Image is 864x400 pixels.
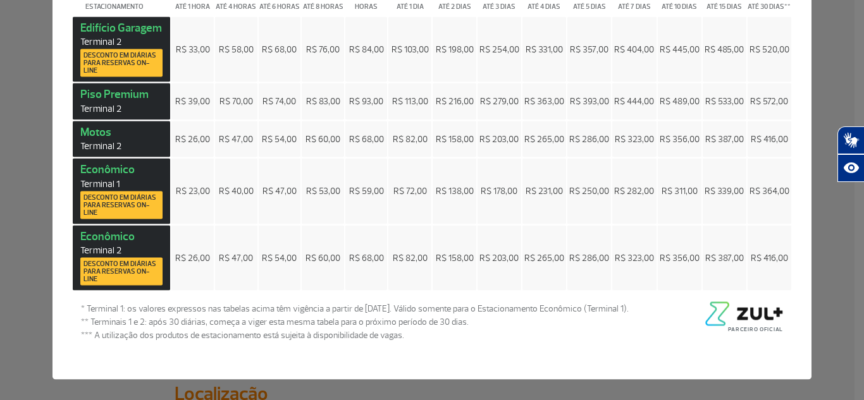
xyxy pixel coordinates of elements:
[837,154,864,182] button: Abrir recursos assistivos.
[80,178,163,190] span: Terminal 1
[219,186,254,197] span: R$ 40,00
[436,252,474,263] span: R$ 158,00
[837,126,864,154] button: Abrir tradutor de língua de sinais.
[219,133,253,144] span: R$ 47,00
[305,252,340,263] span: R$ 60,00
[569,252,609,263] span: R$ 286,00
[80,229,163,286] strong: Econômico
[837,126,864,182] div: Plugin de acessibilidade da Hand Talk.
[83,260,159,283] span: Desconto em diárias para reservas on-line
[702,302,783,326] img: logo-zul-black.png
[614,186,654,197] span: R$ 282,00
[219,252,253,263] span: R$ 47,00
[570,44,608,54] span: R$ 357,00
[175,252,210,263] span: R$ 26,00
[480,96,519,107] span: R$ 279,00
[436,133,474,144] span: R$ 158,00
[479,252,519,263] span: R$ 203,00
[705,96,744,107] span: R$ 533,00
[80,140,163,152] span: Terminal 2
[80,87,163,115] strong: Piso Premium
[176,186,210,197] span: R$ 23,00
[219,44,254,54] span: R$ 58,00
[614,44,654,54] span: R$ 404,00
[705,44,744,54] span: R$ 485,00
[262,186,297,197] span: R$ 47,00
[393,186,427,197] span: R$ 72,00
[80,245,163,257] span: Terminal 2
[81,315,629,329] span: ** Terminais 1 e 2: após 30 diárias, começa a viger esta mesma tabela para o próximo período de 3...
[705,252,744,263] span: R$ 387,00
[392,96,428,107] span: R$ 113,00
[524,133,564,144] span: R$ 265,00
[751,252,788,263] span: R$ 416,00
[175,96,210,107] span: R$ 39,00
[262,133,297,144] span: R$ 54,00
[569,186,609,197] span: R$ 250,00
[80,36,163,48] span: Terminal 2
[524,252,564,263] span: R$ 265,00
[80,102,163,114] span: Terminal 2
[306,44,340,54] span: R$ 76,00
[393,133,428,144] span: R$ 82,00
[481,186,517,197] span: R$ 178,00
[436,186,474,197] span: R$ 138,00
[176,44,210,54] span: R$ 33,00
[306,96,340,107] span: R$ 83,00
[660,44,700,54] span: R$ 445,00
[524,96,564,107] span: R$ 363,00
[219,96,253,107] span: R$ 70,00
[660,252,700,263] span: R$ 356,00
[349,252,384,263] span: R$ 68,00
[662,186,698,197] span: R$ 311,00
[660,133,700,144] span: R$ 356,00
[526,44,563,54] span: R$ 331,00
[262,252,297,263] span: R$ 54,00
[80,20,163,77] strong: Edifício Garagem
[83,193,159,216] span: Desconto em diárias para reservas on-line
[614,96,654,107] span: R$ 444,00
[570,96,609,107] span: R$ 393,00
[705,133,744,144] span: R$ 387,00
[83,52,159,75] span: Desconto em diárias para reservas on-line
[349,44,384,54] span: R$ 84,00
[436,96,474,107] span: R$ 216,00
[81,302,629,315] span: * Terminal 1: os valores expressos nas tabelas acima têm vigência a partir de [DATE]. Válido some...
[705,186,744,197] span: R$ 339,00
[349,133,384,144] span: R$ 68,00
[81,329,629,342] span: *** A utilização dos produtos de estacionamento está sujeita à disponibilidade de vagas.
[750,186,789,197] span: R$ 364,00
[80,124,163,152] strong: Motos
[615,133,654,144] span: R$ 323,00
[660,96,700,107] span: R$ 489,00
[569,133,609,144] span: R$ 286,00
[751,133,788,144] span: R$ 416,00
[262,44,297,54] span: R$ 68,00
[393,252,428,263] span: R$ 82,00
[349,96,383,107] span: R$ 93,00
[305,133,340,144] span: R$ 60,00
[436,44,474,54] span: R$ 198,00
[80,162,163,219] strong: Econômico
[728,326,783,333] span: Parceiro Oficial
[479,44,519,54] span: R$ 254,00
[479,133,519,144] span: R$ 203,00
[262,96,296,107] span: R$ 74,00
[392,44,429,54] span: R$ 103,00
[750,96,788,107] span: R$ 572,00
[750,44,789,54] span: R$ 520,00
[175,133,210,144] span: R$ 26,00
[349,186,384,197] span: R$ 59,00
[306,186,340,197] span: R$ 53,00
[615,252,654,263] span: R$ 323,00
[526,186,563,197] span: R$ 231,00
